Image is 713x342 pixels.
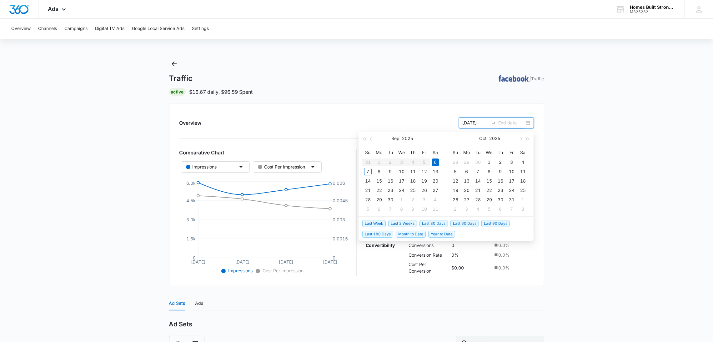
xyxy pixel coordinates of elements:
span: to [491,120,496,125]
div: 10 [398,168,405,175]
div: 6 [432,158,439,166]
div: 14 [474,177,482,185]
td: 2025-09-26 [419,186,430,195]
tspan: 4.5k [186,198,196,203]
div: 12 [420,168,428,175]
td: 2025-09-19 [419,176,430,186]
span: Cost Per Impression [261,268,304,273]
td: 2025-10-03 [506,158,517,167]
td: 2025-09-21 [362,186,374,195]
div: 8 [519,205,527,213]
span: Last 90 Days [481,220,510,227]
div: 4 [432,196,439,204]
input: Start date [463,119,489,126]
td: 2025-10-03 [419,195,430,204]
td: 2025-10-06 [374,204,385,214]
div: 30 [474,158,482,166]
div: 22 [485,187,493,194]
td: 2025-09-25 [407,186,419,195]
button: Cost Per Impression [253,161,322,173]
div: 7 [508,205,515,213]
td: 2025-10-09 [495,167,506,176]
strong: Convertibility [366,243,395,248]
td: 2025-09-15 [374,176,385,186]
div: 1 [519,196,527,204]
td: Conversions [407,240,450,250]
div: 16 [497,177,504,185]
button: 2025 [402,132,413,145]
td: 2025-10-20 [461,186,472,195]
div: 1 [485,158,493,166]
div: 5 [364,205,372,213]
td: 2025-10-07 [385,204,396,214]
div: 6 [497,205,504,213]
td: 2025-10-06 [461,167,472,176]
tspan: [DATE] [323,259,337,264]
div: 8 [485,168,493,175]
td: Cost Per Conversion [407,259,450,276]
div: 12 [452,177,459,185]
td: 2025-10-01 [484,158,495,167]
div: 17 [508,177,515,185]
div: 20 [432,177,439,185]
th: We [396,148,407,158]
th: We [484,148,495,158]
td: 2025-10-16 [495,176,506,186]
div: 11 [432,205,439,213]
div: 23 [497,187,504,194]
th: Su [362,148,374,158]
td: 2025-11-08 [517,204,529,214]
div: 0.0 % [493,252,532,258]
div: 7 [364,168,372,175]
td: 2025-10-04 [517,158,529,167]
input: End date [499,119,525,126]
div: 9 [497,168,504,175]
div: 25 [409,187,417,194]
p: | Traffic [530,75,544,82]
td: 2025-10-23 [495,186,506,195]
th: Sa [517,148,529,158]
div: 19 [452,187,459,194]
button: Settings [192,19,209,39]
div: 2 [497,158,504,166]
button: Google Local Service Ads [132,19,184,39]
td: 2025-10-30 [495,195,506,204]
button: 2025 [490,132,500,145]
h2: Overview [179,119,202,127]
td: 2025-10-08 [484,167,495,176]
td: 0% [450,250,492,260]
td: 2025-10-01 [396,195,407,204]
div: 10 [420,205,428,213]
button: Campaigns [64,19,88,39]
td: 2025-10-11 [430,204,441,214]
span: Last 60 Days [450,220,479,227]
tspan: 0 [333,255,335,260]
div: 7 [387,205,394,213]
td: 2025-11-02 [450,204,461,214]
span: Month to Date [396,231,426,238]
td: 2025-10-02 [495,158,506,167]
div: account id [630,10,675,14]
div: 6 [375,205,383,213]
button: Channels [38,19,57,39]
button: Oct [480,132,487,145]
td: 2025-11-06 [495,204,506,214]
td: 2025-09-28 [450,158,461,167]
div: 7 [474,168,482,175]
td: 2025-10-12 [450,176,461,186]
div: 25 [519,187,527,194]
td: 2025-09-10 [396,167,407,176]
button: Overview [11,19,31,39]
span: Last 30 Days [419,220,448,227]
div: 0.0 % [493,264,532,271]
td: 2025-10-27 [461,195,472,204]
div: 13 [463,177,470,185]
td: 2025-09-24 [396,186,407,195]
span: swap-right [491,120,496,125]
div: 21 [474,187,482,194]
tspan: 6.0k [186,180,196,186]
div: 8 [398,205,405,213]
tspan: 3.0k [186,217,196,222]
td: 2025-10-04 [430,195,441,204]
div: 0.0 % [493,242,532,249]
